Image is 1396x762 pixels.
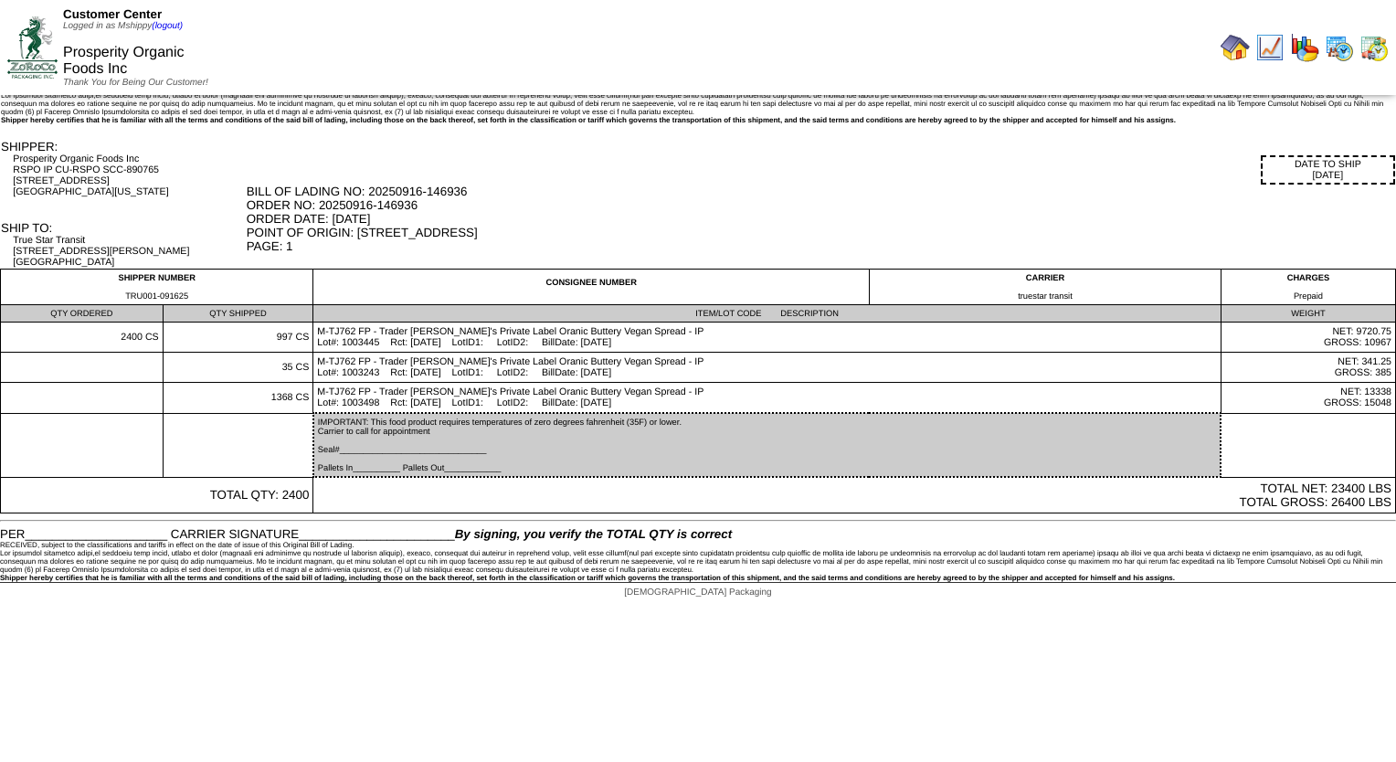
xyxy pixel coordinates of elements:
span: Logged in as Mshippy [63,21,183,31]
td: NET: 341.25 GROSS: 385 [1221,353,1395,383]
td: IMPORTANT: This food product requires temperatures of zero degrees fahrenheit (35F) or lower. Car... [313,413,1221,477]
td: 997 CS [163,323,313,353]
td: M-TJ762 FP - Trader [PERSON_NAME]'s Private Label Oranic Buttery Vegan Spread - IP Lot#: 1003498 ... [313,383,1221,414]
div: SHIPPER: [1,140,245,153]
td: CONSIGNEE NUMBER [313,270,870,305]
img: calendarinout.gif [1359,33,1389,62]
div: Shipper hereby certifies that he is familiar with all the terms and conditions of the said bill o... [1,116,1395,124]
div: SHIP TO: [1,221,245,235]
td: QTY SHIPPED [163,305,313,323]
div: TRU001-091625 [5,291,309,301]
img: ZoRoCo_Logo(Green%26Foil)%20jpg.webp [7,16,58,78]
td: CHARGES [1221,270,1395,305]
td: NET: 9720.75 GROSS: 10967 [1221,323,1395,353]
a: (logout) [152,21,183,31]
div: Prepaid [1225,291,1391,301]
td: M-TJ762 FP - Trader [PERSON_NAME]'s Private Label Oranic Buttery Vegan Spread - IP Lot#: 1003445 ... [313,323,1221,353]
div: BILL OF LADING NO: 20250916-146936 ORDER NO: 20250916-146936 ORDER DATE: [DATE] POINT OF ORIGIN: ... [247,185,1395,253]
td: 1368 CS [163,383,313,414]
td: ITEM/LOT CODE DESCRIPTION [313,305,1221,323]
img: line_graph.gif [1255,33,1285,62]
span: Prosperity Organic Foods Inc [63,45,185,77]
span: By signing, you verify the TOTAL QTY is correct [455,527,732,541]
td: M-TJ762 FP - Trader [PERSON_NAME]'s Private Label Oranic Buttery Vegan Spread - IP Lot#: 1003243 ... [313,353,1221,383]
td: NET: 13338 GROSS: 15048 [1221,383,1395,414]
div: truestar transit [873,291,1217,301]
td: QTY ORDERED [1,305,164,323]
img: calendarprod.gif [1325,33,1354,62]
img: home.gif [1221,33,1250,62]
td: CARRIER [869,270,1221,305]
td: 35 CS [163,353,313,383]
td: WEIGHT [1221,305,1395,323]
span: [DEMOGRAPHIC_DATA] Packaging [624,587,771,598]
img: graph.gif [1290,33,1319,62]
div: DATE TO SHIP [DATE] [1261,155,1395,185]
td: TOTAL QTY: 2400 [1,477,313,513]
div: True Star Transit [STREET_ADDRESS][PERSON_NAME] [GEOGRAPHIC_DATA] [13,235,244,268]
td: 2400 CS [1,323,164,353]
div: Prosperity Organic Foods Inc RSPO IP CU-RSPO SCC-890765 [STREET_ADDRESS] [GEOGRAPHIC_DATA][US_STATE] [13,153,244,197]
span: Customer Center [63,7,162,21]
td: TOTAL NET: 23400 LBS TOTAL GROSS: 26400 LBS [313,477,1396,513]
span: Thank You for Being Our Customer! [63,78,208,88]
td: SHIPPER NUMBER [1,270,313,305]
